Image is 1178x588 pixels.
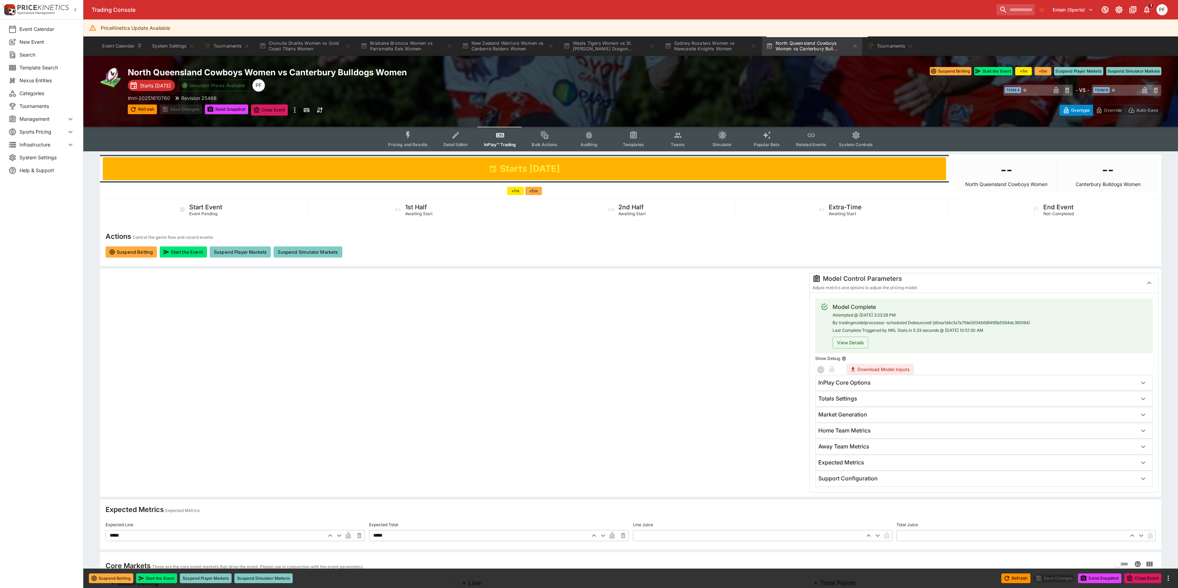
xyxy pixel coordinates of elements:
[829,203,862,211] h5: Extra-Time
[210,246,271,258] button: Suspend Player Markets
[1060,105,1161,116] div: Start From
[251,104,288,116] button: Close Event
[818,427,871,434] h6: Home Team Metrics
[896,520,1156,530] label: Total Juice
[160,246,207,258] button: Start the Event
[623,142,644,147] span: Templates
[1015,67,1032,75] button: +1m
[92,6,994,14] div: Trading Console
[106,505,164,514] h4: Expected Metrics
[818,443,869,450] h6: Away Team Metrics
[148,36,198,56] button: System Settings
[1071,107,1090,114] p: Overtype
[1093,105,1125,116] button: Override
[965,182,1047,187] p: North Queensland Cowboys Women
[1147,2,1155,9] span: 1
[106,246,157,258] button: Suspend Betting
[1048,4,1097,15] button: Select Tenant
[140,82,171,89] p: Starts [DATE]
[812,285,918,290] span: Adjust metrics and options to adjust the pricing model.
[833,303,1030,311] div: Model Complete
[128,67,645,78] h2: Copy To Clipboard
[532,142,557,147] span: Bulk Actions
[106,561,151,570] h4: Core Markets
[19,141,66,148] span: Infrastructure
[2,3,16,17] img: PriceKinetics Logo
[19,64,75,71] span: Template Search
[1076,86,1089,94] h6: - VS -
[1102,160,1114,179] h1: --
[19,115,66,123] span: Management
[200,36,254,56] button: Tournaments
[234,573,293,583] button: Suspend Simulator Markets
[165,507,200,514] p: Expected Metrics
[388,142,428,147] span: Pricing and Results
[133,234,214,241] p: Control the game flow and record events.
[500,163,560,175] h1: Starts [DATE]
[357,36,457,56] button: Brisbane Broncos Women vs Parramatta Eels Women
[443,142,468,147] span: Detail Editor
[1060,105,1093,116] button: Overtype
[458,36,558,56] button: New Zealand Warriors Women vs Canberra Raiders Women
[1125,105,1161,116] button: Auto-Save
[839,142,873,147] span: System Controls
[19,25,75,33] span: Event Calendar
[19,102,75,110] span: Tournaments
[106,520,365,530] label: Expected Line
[128,94,170,102] p: Copy To Clipboard
[1106,67,1162,75] button: Suspend Simulator Markets
[930,67,971,75] button: Suspend Betting
[19,51,75,58] span: Search
[17,5,69,10] img: PriceKinetics
[1001,573,1030,583] button: Refresh
[205,104,248,114] button: Send Snapshot
[189,211,217,216] span: Event Pending
[818,459,864,466] h6: Expected Metrics
[19,77,75,84] span: Nexus Entities
[180,573,232,583] button: Suspend Player Markets
[507,187,524,195] button: +1m
[1124,573,1161,583] button: Close Event
[633,520,892,530] label: Line Juice
[1005,87,1021,93] span: Team A
[863,36,917,56] button: Tournaments
[580,142,598,147] span: Auditing
[405,211,433,216] span: Awaiting Start
[484,142,516,147] span: InPlay™ Trading
[100,67,122,89] img: rugby_league.png
[559,36,659,56] button: Wests Tigers Women vs St. [PERSON_NAME] Dragon...
[101,22,170,34] div: PriceKinetics Update Available
[255,36,355,56] button: Cronulla Sharks Women vs Gold Coast Titans Women
[19,167,75,174] span: Help & Support
[833,312,1030,333] span: Attempted @ [DATE] 3:23:28 PM By tradingmodelprocessor-scheduled Debounced! (d0ea1d4cfa7a7fde0634...
[671,142,685,147] span: Teams
[842,356,846,361] button: Show Debug
[1043,211,1074,216] span: Not-Completed
[405,203,427,211] h5: 1st Half
[1113,3,1125,16] button: Toggle light/dark mode
[17,11,55,15] img: Sportsbook Management
[178,79,250,91] button: Simulator Prices Available
[818,411,867,418] h6: Market Generation
[152,563,364,570] p: These are the core event markets that drive the event. Please use in conjunction with the event p...
[274,246,342,258] button: Suspend Simulator Markets
[136,573,177,583] button: Start the Event
[525,187,542,195] button: +5m
[1099,3,1111,16] button: Connected to PK
[1136,107,1158,114] p: Auto-Save
[812,275,1137,283] div: Model Control Parameters
[1093,87,1110,93] span: Team B
[846,364,913,375] button: Download Model Inputs
[1036,4,1047,15] button: No Bookmarks
[762,36,862,56] button: North Queensland Cowboys Women vs Canterbury Bull...
[19,154,75,161] span: System Settings
[1001,160,1012,179] h1: --
[1156,4,1168,15] div: Peter Fairgrieve
[189,203,222,211] h5: Start Event
[98,36,147,56] button: Event Calendar
[618,203,644,211] h5: 2nd Half
[815,355,840,361] p: Show Debug
[291,104,299,116] button: more
[19,38,75,45] span: New Event
[1104,107,1122,114] p: Override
